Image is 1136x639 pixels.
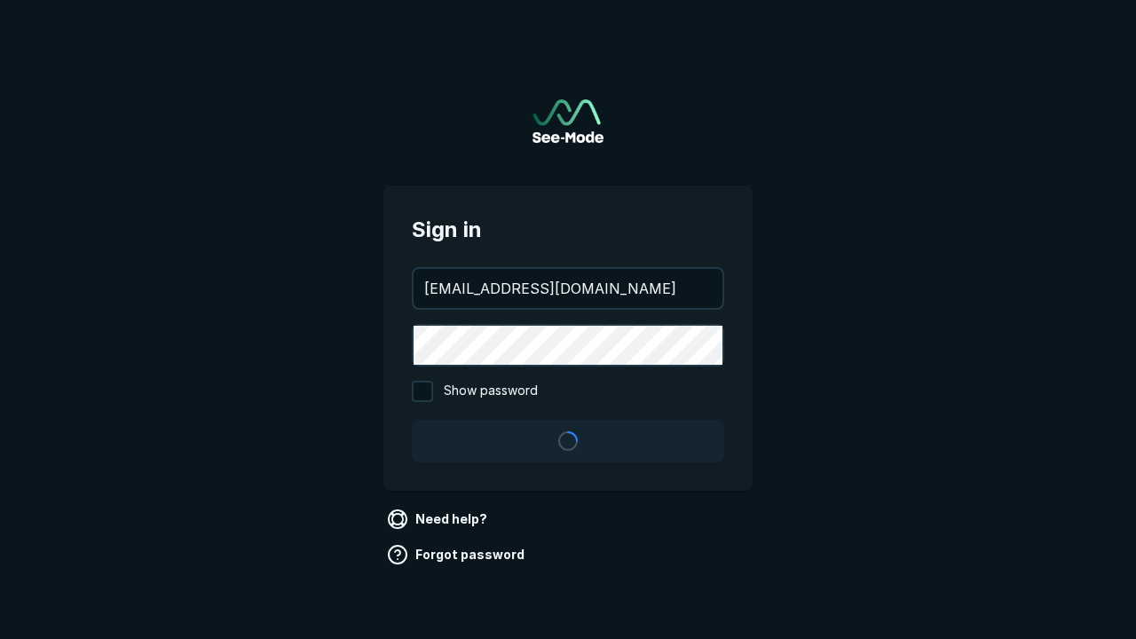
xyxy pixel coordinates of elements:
a: Forgot password [383,540,532,569]
a: Go to sign in [532,99,603,143]
input: your@email.com [414,269,722,308]
a: Need help? [383,505,494,533]
span: Sign in [412,214,724,246]
img: See-Mode Logo [532,99,603,143]
span: Show password [444,381,538,402]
